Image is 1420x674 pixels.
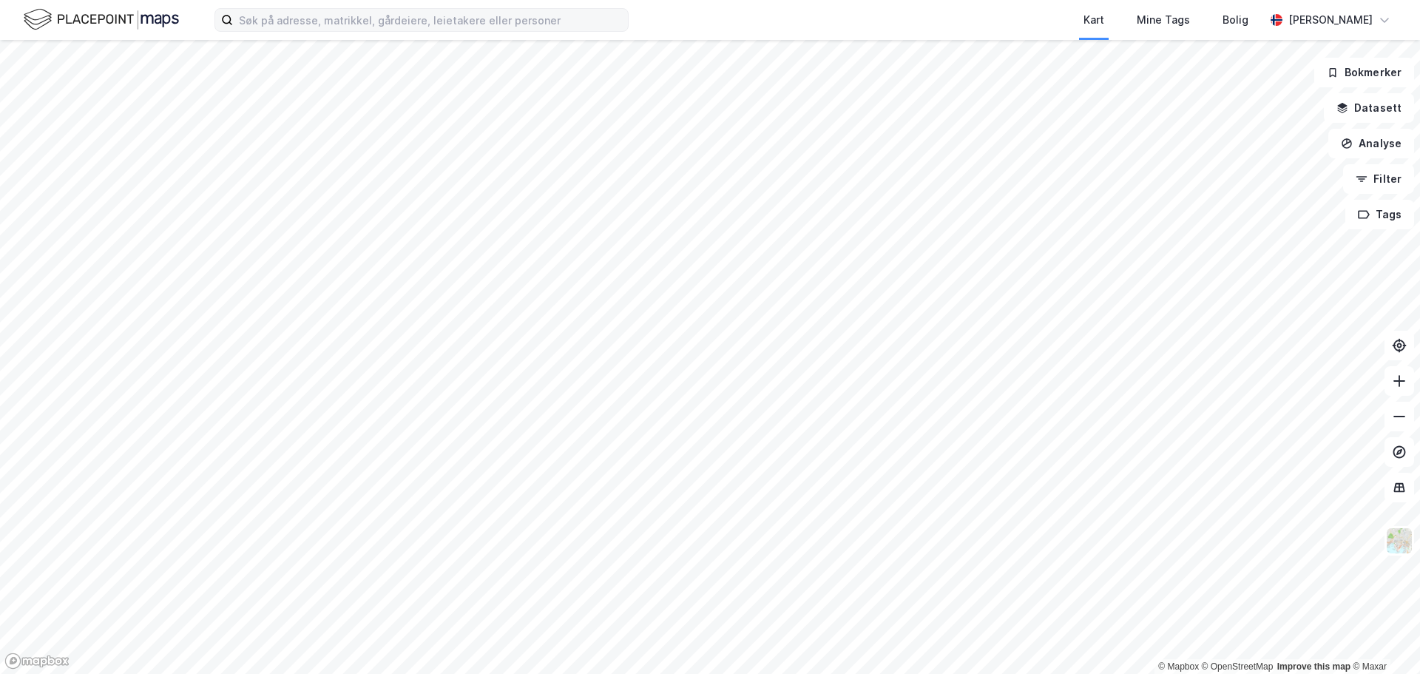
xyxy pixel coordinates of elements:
div: Kart [1083,11,1104,29]
img: logo.f888ab2527a4732fd821a326f86c7f29.svg [24,7,179,33]
div: [PERSON_NAME] [1288,11,1373,29]
iframe: Chat Widget [1346,603,1420,674]
div: Mine Tags [1137,11,1190,29]
div: Bolig [1223,11,1248,29]
input: Søk på adresse, matrikkel, gårdeiere, leietakere eller personer [233,9,628,31]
